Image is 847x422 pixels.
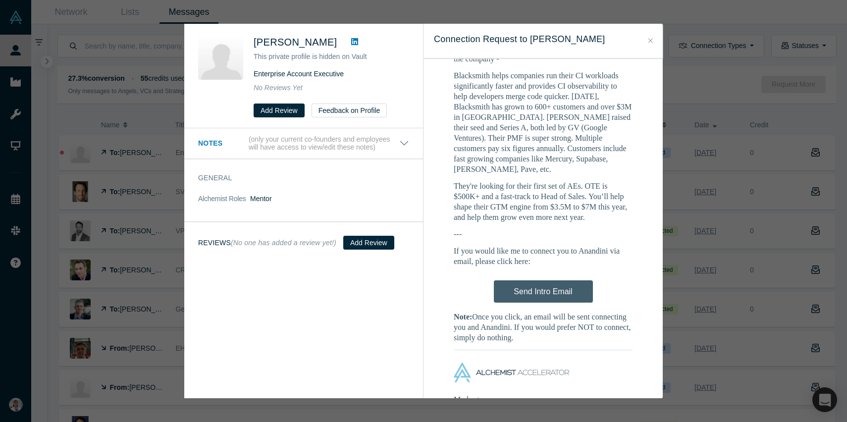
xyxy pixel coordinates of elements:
[198,138,247,149] h3: Notes
[454,363,569,382] img: alchemist
[231,239,336,247] small: (No one has added a review yet!)
[198,173,395,183] h3: General
[198,35,243,80] img: Doug Egan's Profile Image
[198,135,409,152] button: Notes (only your current co-founders and employees will have access to view/edit these notes)
[434,33,652,46] h3: Connection Request to [PERSON_NAME]
[250,194,409,204] dd: Mentor
[454,181,633,222] p: They're looking for their first set of AEs. OTE is $500K+ and a fast-track to Head of Sales. You’...
[254,70,344,78] span: Enterprise Account Executive
[454,70,633,174] p: Blacksmith helps companies run their CI workloads significantly faster and provides CI observabil...
[254,104,305,117] button: Add Review
[454,229,633,239] p: ---
[454,246,633,266] p: If you would like me to connect you to Anandini via email, please click here:
[343,236,394,250] button: Add Review
[254,37,337,48] span: [PERSON_NAME]
[254,52,409,62] p: This private profile is hidden on Vault
[645,35,656,47] button: Close
[312,104,387,117] button: Feedback on Profile
[249,135,399,152] p: (only your current co-founders and employees will have access to view/edit these notes)
[454,312,633,343] p: Once you click, an email will be sent connecting you and Anandini. If you would prefer NOT to con...
[198,238,336,248] h3: Reviews
[454,313,472,321] b: Note:
[198,194,250,214] dt: Alchemist Roles
[254,84,303,92] span: No Reviews Yet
